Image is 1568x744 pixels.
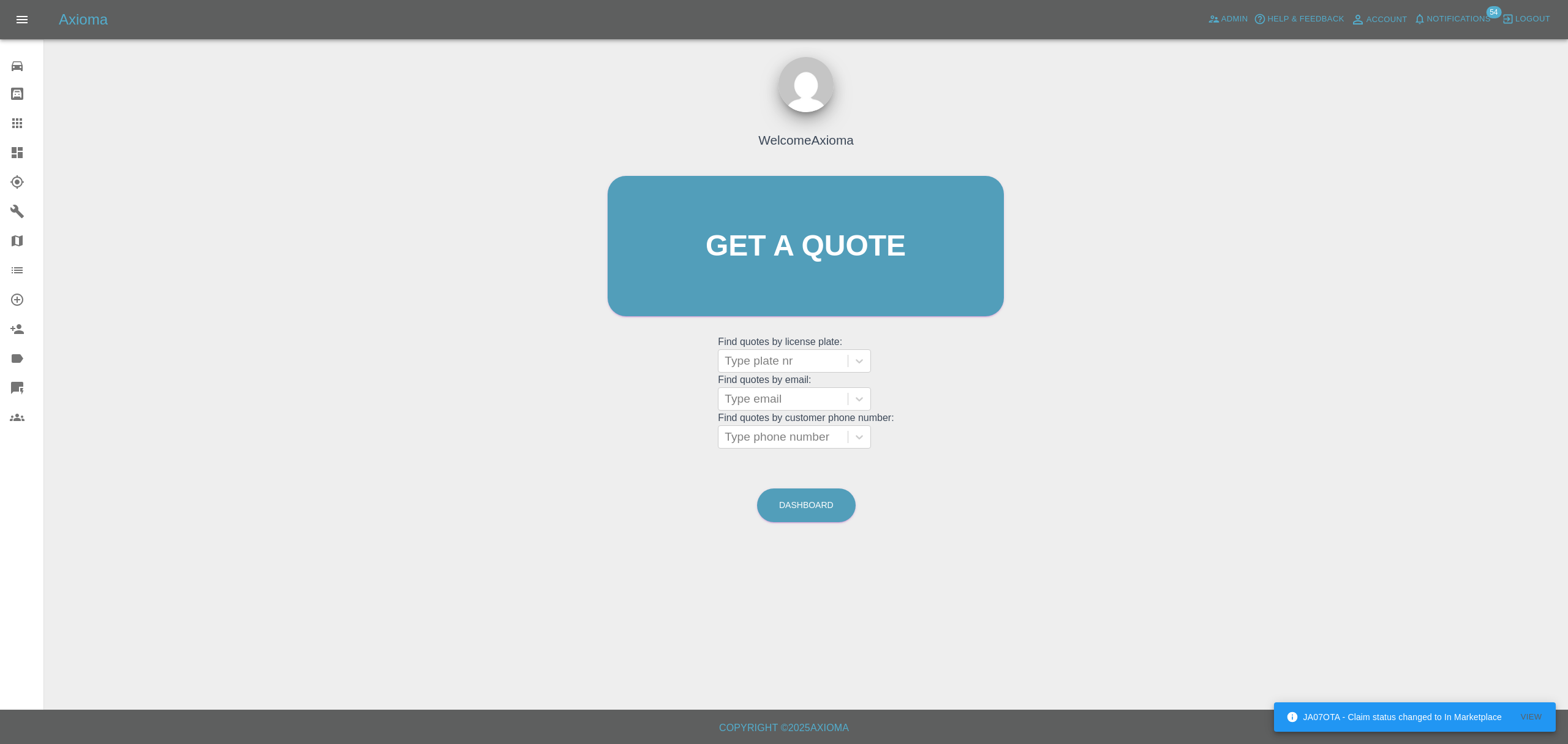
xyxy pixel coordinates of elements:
grid: Find quotes by license plate: [718,336,894,373]
a: Dashboard [757,488,856,522]
grid: Find quotes by customer phone number: [718,412,894,449]
span: Admin [1221,12,1248,26]
img: ... [778,57,834,112]
button: View [1512,708,1551,727]
h4: Welcome Axioma [758,131,854,150]
button: Open drawer [7,5,37,34]
span: Notifications [1427,12,1491,26]
span: Help & Feedback [1267,12,1344,26]
span: 54 [1486,6,1501,18]
a: Get a quote [608,176,1004,316]
h6: Copyright © 2025 Axioma [10,719,1558,737]
button: Help & Feedback [1251,10,1347,29]
div: JA07OTA - Claim status changed to In Marketplace [1286,706,1502,728]
button: Notifications [1411,10,1494,29]
a: Admin [1205,10,1251,29]
a: Account [1347,10,1411,29]
grid: Find quotes by email: [718,374,894,411]
h5: Axioma [59,10,108,29]
span: Logout [1515,12,1550,26]
span: Account [1366,13,1408,27]
button: Logout [1499,10,1553,29]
